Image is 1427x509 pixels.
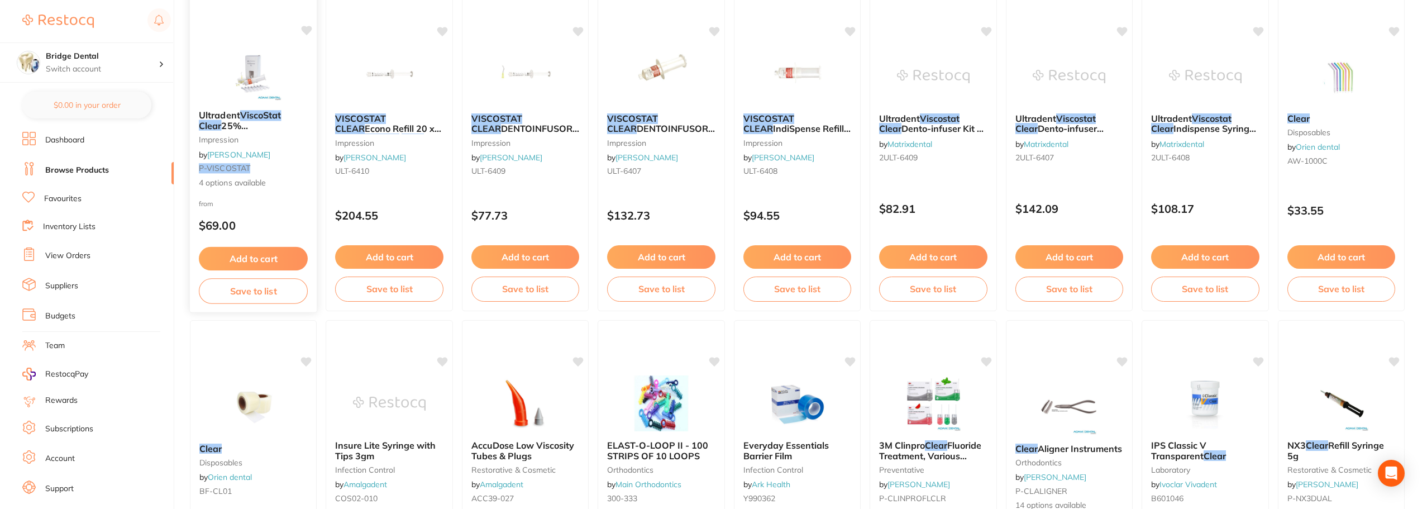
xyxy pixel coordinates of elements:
button: Add to cart [1015,245,1123,269]
span: DENTOINFUSOR Kit 4x1.2ml Syringe 20 Tips [471,123,579,155]
button: Add to cart [1151,245,1259,269]
img: Everyday Essentials Barrier Film [761,375,833,431]
span: P-NX3DUAL [1287,493,1332,503]
small: disposables [1287,128,1395,137]
span: 3M Clinpro [879,440,925,451]
img: Restocq Logo [22,15,94,28]
p: $204.55 [335,209,443,222]
span: by [335,153,406,163]
em: Clear [1306,440,1328,451]
span: by [607,153,678,163]
img: NX3 Clear Refill Syringe 5g [1305,375,1377,431]
span: by [1015,139,1068,149]
a: Main Orthodontics [615,479,681,489]
em: CLEAR [471,123,501,134]
p: $142.09 [1015,202,1123,215]
img: Clear [217,379,290,435]
button: Add to cart [471,245,579,269]
h4: Bridge Dental [46,51,159,62]
button: Add to cart [1287,245,1395,269]
span: 2ULT-6408 [1151,153,1190,163]
span: Insure Lite Syringe with Tips 3gm [335,440,436,461]
span: by [1151,479,1217,489]
a: Budgets [45,311,75,322]
button: Add to cart [879,245,987,269]
span: 2ULT-6409 [879,153,918,163]
button: Add to cart [335,245,443,269]
span: by [879,479,950,489]
span: by [199,149,270,159]
img: IPS Classic V Transparent Clear [1169,375,1242,431]
a: Orien dental [1296,142,1340,152]
img: Ultradent Viscostat Clear Dento-infuser Indispense Kit (aluminium Chloride 25%) [1033,49,1105,104]
p: $132.73 [607,209,715,222]
small: orthodontics [607,465,715,474]
em: VISCOSTAT [607,113,658,124]
b: NX3 Clear Refill Syringe 5g [1287,440,1395,461]
a: [PERSON_NAME] [207,149,270,159]
img: ELAST-O-LOOP II - 100 STRIPS OF 10 LOOPS [625,375,698,431]
b: Ultradent Viscostat Clear Dento-infuser Indispense Kit (aluminium Chloride 25%) [1015,113,1123,134]
small: preventative [879,465,987,474]
span: by [1287,479,1358,489]
button: Save to list [1015,277,1123,301]
em: Clear [925,440,947,451]
span: 2ULT-6407 [1015,153,1054,163]
small: infection control [743,465,851,474]
button: Save to list [1287,277,1395,301]
a: [PERSON_NAME] [1024,472,1086,482]
small: impression [199,135,308,144]
small: restorative & cosmetic [1287,465,1395,474]
small: impression [471,139,579,148]
img: Insure Lite Syringe with Tips 3gm [353,375,426,431]
a: View Orders [45,250,90,261]
img: Clear Aligner Instruments [1033,379,1105,435]
a: Subscriptions [45,424,93,435]
a: [PERSON_NAME] [1296,479,1358,489]
span: by [743,153,814,163]
span: 4 options available [199,177,308,188]
b: Ultradent ViscoStat Clear 25% Aluminium Chloride Gel [199,110,308,131]
small: impression [335,139,443,148]
b: VISCOSTAT CLEAR DENTOINFUSOR IndiSpense 30ml Syr Tips Syr [607,113,715,134]
span: by [743,479,790,489]
span: Y990362 [743,493,775,503]
span: Everyday Essentials Barrier Film [743,440,829,461]
span: B601046 [1151,493,1183,503]
span: RestocqPay [45,369,88,380]
span: Fluoride Treatment, Various Flavours [879,440,981,472]
span: by [471,479,523,489]
em: Viscostat [920,113,960,124]
img: Ultradent Viscostat Clear Indispense Syringe 30ml (aluminium Chloride 25%) [1169,49,1242,104]
span: AccuDose Low Viscosity Tubes & Plugs [471,440,574,461]
a: [PERSON_NAME] [752,153,814,163]
a: Ivoclar Vivadent [1159,479,1217,489]
a: [PERSON_NAME] [343,153,406,163]
span: Dento-infuser Kit 4 X 1.2ml Syringes ([MEDICAL_DATA] 25%) [879,123,984,155]
img: Ultradent ViscoStat Clear 25% Aluminium Chloride Gel [217,45,290,101]
b: Insure Lite Syringe with Tips 3gm [335,440,443,461]
em: P-VISCOSTAT [199,163,250,173]
img: VISCOSTAT CLEAR DENTOINFUSOR Kit 4x1.2ml Syringe 20 Tips [489,49,562,104]
img: Ultradent Viscostat Clear Dento-infuser Kit 4 X 1.2ml Syringes (aluminium Chloride 25%) [897,49,970,104]
a: Matrixdental [887,139,932,149]
a: Suppliers [45,280,78,292]
em: Clear [1015,443,1038,454]
a: Team [45,340,65,351]
span: COS02-010 [335,493,378,503]
span: Ultradent [879,113,920,124]
a: [PERSON_NAME] [480,153,542,163]
b: VISCOSTAT CLEAR Econo Refill 20 x 1.2ml ViscoStat Clear [335,113,443,134]
a: Inventory Lists [43,221,96,232]
span: ACC39-027 [471,493,514,503]
em: Clear [1287,113,1310,124]
a: Matrixdental [1024,139,1068,149]
span: IPS Classic V Transparent [1151,440,1206,461]
img: Clear [1305,49,1377,104]
img: RestocqPay [22,368,36,380]
p: $108.17 [1151,202,1259,215]
em: CLEAR [743,123,773,134]
button: Save to list [199,278,308,303]
button: Save to list [335,277,443,301]
span: by [1015,472,1086,482]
